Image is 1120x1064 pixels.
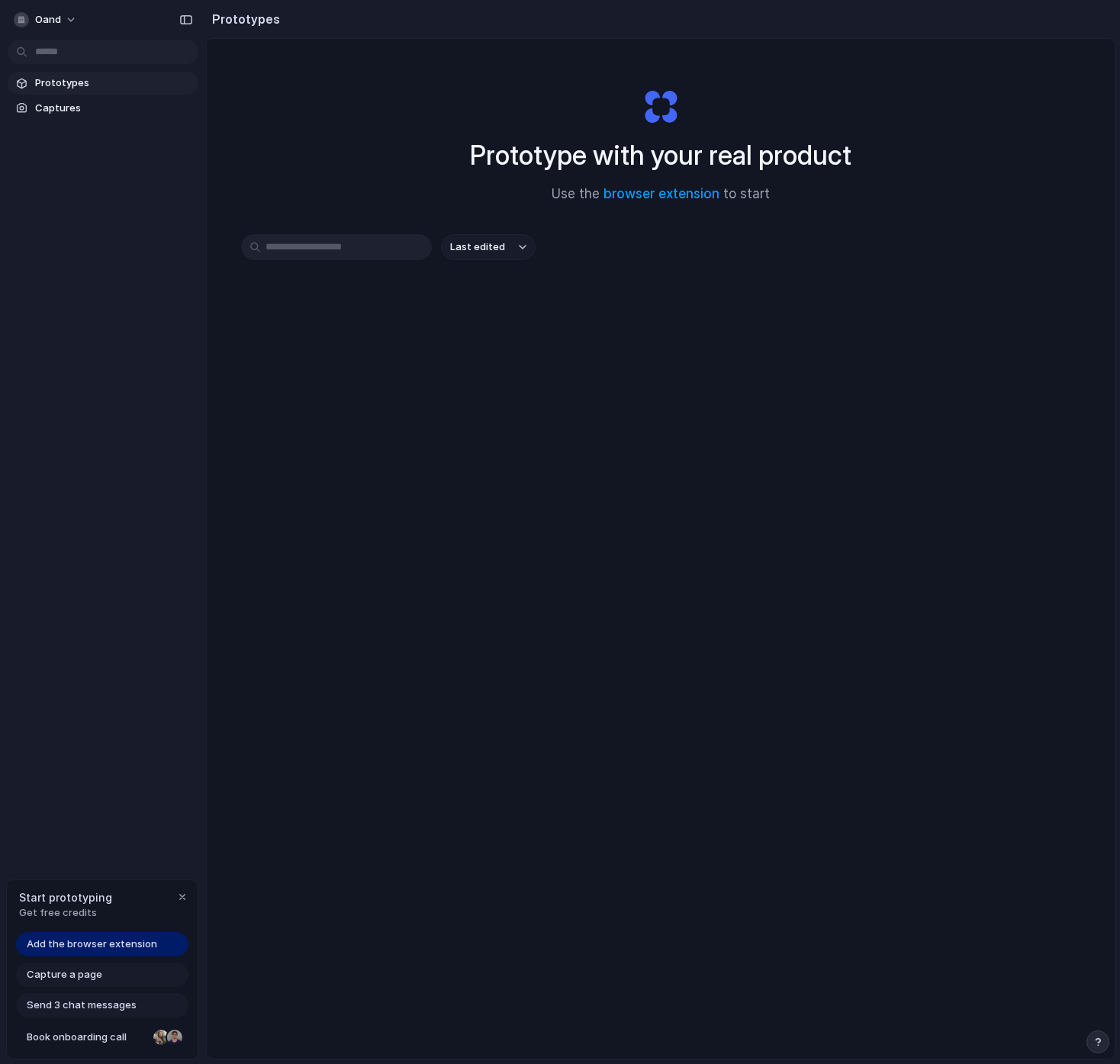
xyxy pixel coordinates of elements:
[206,10,280,28] h2: Prototypes
[552,185,770,204] span: Use the to start
[441,234,536,260] button: Last edited
[27,998,137,1013] span: Send 3 chat messages
[8,72,198,95] a: Prototypes
[8,97,198,120] a: Captures
[27,937,157,952] span: Add the browser extension
[35,12,61,27] span: oand
[603,186,719,201] a: browser extension
[166,1028,184,1046] div: Christian Iacullo
[470,135,851,175] h1: Prototype with your real product
[16,1025,188,1050] a: Book onboarding call
[152,1028,170,1046] div: Nicole Kubica
[35,101,192,116] span: Captures
[8,8,85,32] button: oand
[27,967,102,982] span: Capture a page
[35,76,192,91] span: Prototypes
[19,889,112,905] span: Start prototyping
[19,905,112,921] span: Get free credits
[16,932,188,956] a: Add the browser extension
[450,239,505,255] span: Last edited
[27,1030,147,1045] span: Book onboarding call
